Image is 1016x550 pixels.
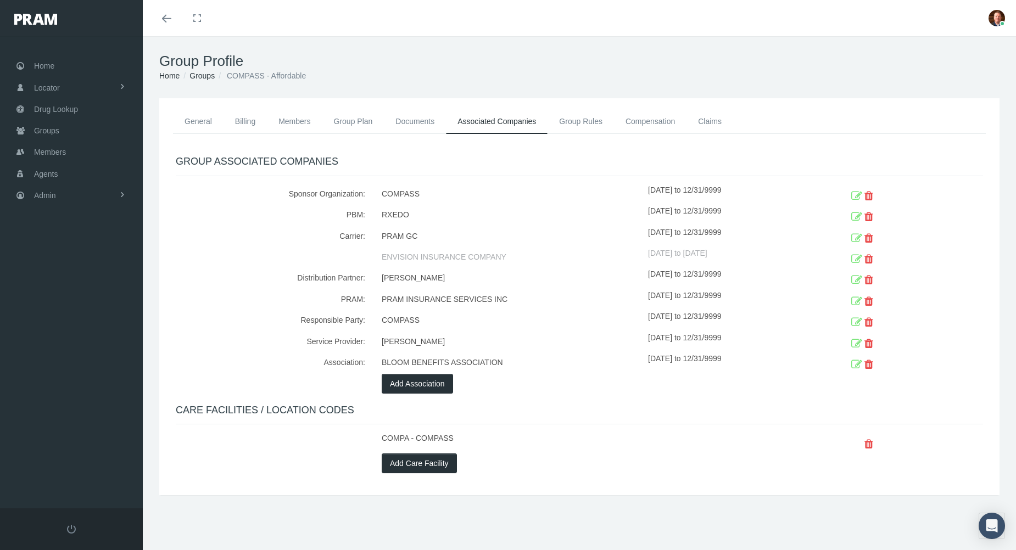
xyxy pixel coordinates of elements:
[168,289,373,310] div: PRAM:
[648,352,813,373] div: [DATE] to 12/31/9999
[548,109,614,133] a: Group Rules
[648,310,813,331] div: [DATE] to 12/31/9999
[168,352,373,373] div: Association:
[648,184,813,205] div: [DATE] to 12/31/9999
[373,310,648,331] div: COMPASS
[373,332,648,352] div: [PERSON_NAME]
[373,352,648,373] div: BLOOM BENEFITS ASSOCIATION
[384,109,446,133] a: Documents
[648,247,813,268] div: [DATE] to [DATE]
[373,268,648,289] div: [PERSON_NAME]
[34,77,60,98] span: Locator
[227,71,306,80] span: COMPASS - Affordable
[648,226,813,247] div: [DATE] to 12/31/9999
[168,268,373,289] div: Distribution Partner:
[34,142,66,162] span: Members
[34,99,78,120] span: Drug Lookup
[176,156,983,168] h4: GROUP ASSOCIATED COMPANIES
[382,374,453,394] button: Add Association
[382,453,457,473] button: Add Care Facility
[34,185,56,206] span: Admin
[224,109,267,133] a: Billing
[648,205,813,226] div: [DATE] to 12/31/9999
[168,226,373,247] div: Carrier:
[176,405,983,417] h4: CARE FACILITIES / LOCATION CODES
[168,205,373,226] div: PBM:
[14,14,57,25] img: PRAM_20_x_78.png
[648,289,813,310] div: [DATE] to 12/31/9999
[373,184,648,205] div: COMPASS
[168,332,373,352] div: Service Provider:
[168,310,373,331] div: Responsible Party:
[173,109,224,133] a: General
[686,109,733,133] a: Claims
[168,184,373,205] div: Sponsor Organization:
[34,164,58,184] span: Agents
[189,71,215,80] a: Groups
[648,332,813,352] div: [DATE] to 12/31/9999
[159,53,1000,70] h1: Group Profile
[159,71,180,80] a: Home
[373,247,648,268] div: ENVISION INSURANCE COMPANY
[373,205,648,226] div: RXEDO
[648,268,813,289] div: [DATE] to 12/31/9999
[267,109,322,133] a: Members
[34,55,54,76] span: Home
[373,226,648,247] div: PRAM GC
[979,513,1005,539] div: Open Intercom Messenger
[989,10,1005,26] img: S_Profile_Picture_684.jpg
[614,109,686,133] a: Compensation
[446,109,548,134] a: Associated Companies
[34,120,59,141] span: Groups
[322,109,384,133] a: Group Plan
[373,289,648,310] div: PRAM INSURANCE SERVICES INC
[373,432,648,453] div: COMPA - COMPASS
